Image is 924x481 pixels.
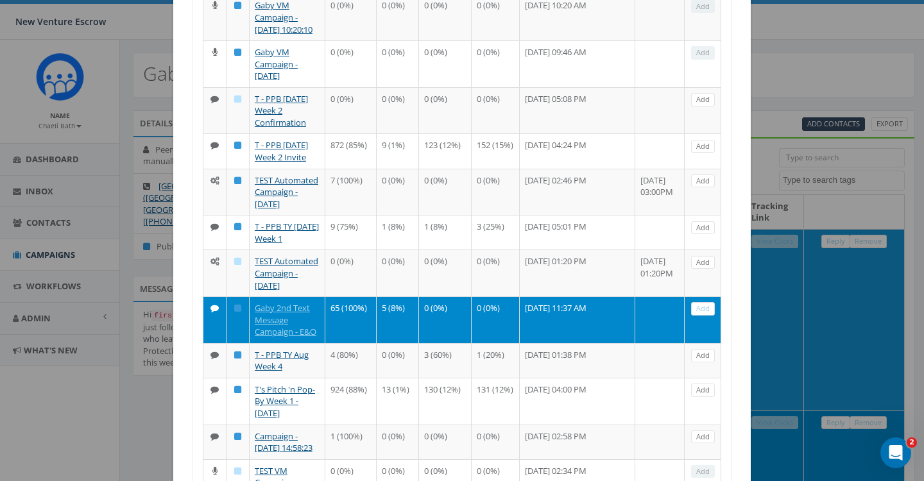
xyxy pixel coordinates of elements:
td: 0 (0%) [419,40,472,87]
td: 0 (0%) [472,87,520,134]
td: 4 (80%) [325,343,377,378]
td: [DATE] 05:08 PM [520,87,635,134]
iframe: Intercom live chat [880,437,911,468]
td: 7 (100%) [325,169,377,215]
a: Add [691,140,715,153]
i: Text SMS [210,304,219,312]
a: Campaign - [DATE] 14:58:23 [255,430,312,454]
td: 1 (100%) [325,425,377,459]
i: Published [234,48,241,56]
td: 1 (8%) [377,215,419,249]
i: Automated Message [210,176,219,185]
i: Published [234,141,241,149]
td: 0 (0%) [419,296,472,343]
a: Add [691,93,715,106]
i: Published [234,432,241,441]
td: [DATE] 09:46 AM [520,40,635,87]
td: 0 (0%) [377,169,419,215]
td: [DATE] 01:38 PM [520,343,635,378]
td: 0 (0%) [419,169,472,215]
a: Add [691,302,715,316]
i: Ringless Voice Mail [212,467,218,475]
i: Published [234,176,241,185]
i: Published [234,1,241,10]
a: Gaby VM Campaign - [DATE] [255,46,298,81]
td: [DATE] 02:46 PM [520,169,635,215]
a: T - PPB TY [DATE] Week 1 [255,221,319,244]
td: 152 (15%) [472,133,520,168]
td: 0 (0%) [472,40,520,87]
td: 131 (12%) [472,378,520,425]
i: Text SMS [210,432,219,441]
td: 1 (20%) [472,343,520,378]
td: 0 (0%) [472,249,520,296]
td: 1 (8%) [419,215,472,249]
a: Add [691,430,715,444]
a: Gaby 2nd Text Message Campaign - E&O [255,302,316,337]
td: 0 (0%) [377,40,419,87]
td: [DATE] 11:37 AM [520,296,635,343]
i: Published [234,304,241,312]
td: 3 (25%) [472,215,520,249]
td: 872 (85%) [325,133,377,168]
td: 130 (12%) [419,378,472,425]
a: Add [691,349,715,362]
td: 0 (0%) [377,425,419,459]
td: 924 (88%) [325,378,377,425]
i: Published [234,223,241,231]
a: T's Pitch 'n Pop-By Week 1 - [DATE] [255,384,315,419]
i: Published [234,385,241,394]
td: 0 (0%) [472,296,520,343]
i: Text SMS [210,141,219,149]
a: T - PPB [DATE] Week 2 Confirmation [255,93,308,128]
td: 9 (75%) [325,215,377,249]
td: [DATE] 02:58 PM [520,425,635,459]
td: [DATE] 04:24 PM [520,133,635,168]
i: Ringless Voice Mail [212,1,218,10]
a: Add [691,256,715,269]
i: Draft [234,257,241,266]
i: Ringless Voice Mail [212,48,218,56]
a: Add [691,384,715,397]
a: T - PPB TY Aug Week 4 [255,349,309,373]
td: 0 (0%) [419,87,472,134]
td: [DATE] 01:20PM [635,249,685,296]
i: Published [234,351,241,359]
td: 5 (8%) [377,296,419,343]
td: 9 (1%) [377,133,419,168]
td: 0 (0%) [472,169,520,215]
i: Text SMS [210,385,219,394]
i: Automated Message [210,257,219,266]
td: [DATE] 05:01 PM [520,215,635,249]
td: 0 (0%) [325,87,377,134]
td: 3 (60%) [419,343,472,378]
td: 0 (0%) [325,249,377,296]
td: 65 (100%) [325,296,377,343]
a: Add [691,221,715,235]
td: 0 (0%) [419,249,472,296]
td: 13 (1%) [377,378,419,425]
i: Text SMS [210,223,219,231]
td: 123 (12%) [419,133,472,168]
td: 0 (0%) [377,87,419,134]
i: Text SMS [210,351,219,359]
td: 0 (0%) [419,425,472,459]
a: Add [691,174,715,188]
span: 2 [907,437,917,448]
i: Draft [234,95,241,103]
a: T - PPB [DATE] Week 2 Invite [255,139,308,163]
td: [DATE] 04:00 PM [520,378,635,425]
td: 0 (0%) [377,343,419,378]
td: [DATE] 03:00PM [635,169,685,215]
td: 0 (0%) [472,425,520,459]
td: 0 (0%) [325,40,377,87]
td: 0 (0%) [377,249,419,296]
i: Text SMS [210,95,219,103]
a: TEST Automated Campaign - [DATE] [255,255,318,291]
td: [DATE] 01:20 PM [520,249,635,296]
i: Draft [234,467,241,475]
a: TEST Automated Campaign - [DATE] [255,174,318,210]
